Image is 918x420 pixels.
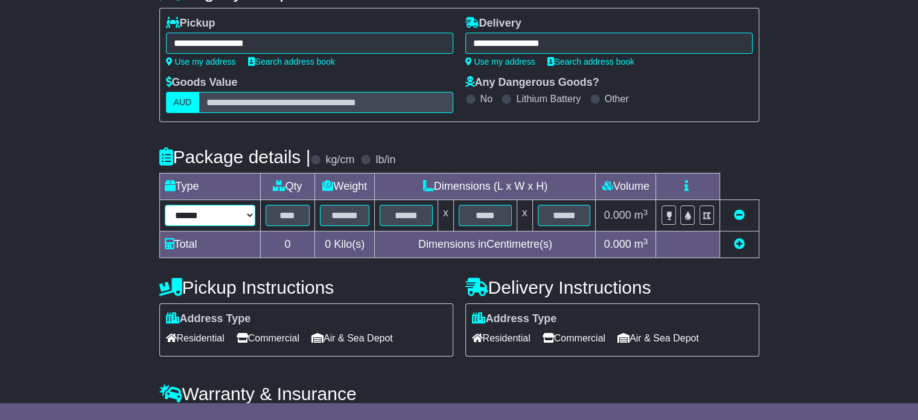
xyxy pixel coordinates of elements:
[480,93,492,105] label: No
[375,231,596,258] td: Dimensions in Centimetre(s)
[516,93,581,105] label: Lithium Battery
[472,329,531,347] span: Residential
[166,17,215,30] label: Pickup
[617,329,699,347] span: Air & Sea Depot
[643,208,648,217] sup: 3
[472,312,557,326] label: Address Type
[543,329,605,347] span: Commercial
[315,173,375,200] td: Weight
[604,209,631,221] span: 0.000
[634,209,648,221] span: m
[325,153,354,167] label: kg/cm
[166,76,238,89] label: Goods Value
[159,147,311,167] h4: Package details |
[325,238,331,250] span: 0
[237,329,299,347] span: Commercial
[517,200,532,231] td: x
[159,277,453,297] h4: Pickup Instructions
[465,57,535,66] a: Use my address
[465,17,521,30] label: Delivery
[465,76,599,89] label: Any Dangerous Goods?
[315,231,375,258] td: Kilo(s)
[734,238,745,250] a: Add new item
[159,384,759,404] h4: Warranty & Insurance
[248,57,335,66] a: Search address book
[311,329,393,347] span: Air & Sea Depot
[465,277,759,297] h4: Delivery Instructions
[166,329,225,347] span: Residential
[375,153,395,167] label: lb/in
[547,57,634,66] a: Search address book
[605,93,629,105] label: Other
[375,173,596,200] td: Dimensions (L x W x H)
[596,173,656,200] td: Volume
[734,209,745,221] a: Remove this item
[260,231,315,258] td: 0
[166,57,236,66] a: Use my address
[604,238,631,250] span: 0.000
[438,200,453,231] td: x
[166,92,200,113] label: AUD
[260,173,315,200] td: Qty
[159,173,260,200] td: Type
[634,238,648,250] span: m
[166,312,251,326] label: Address Type
[643,237,648,246] sup: 3
[159,231,260,258] td: Total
